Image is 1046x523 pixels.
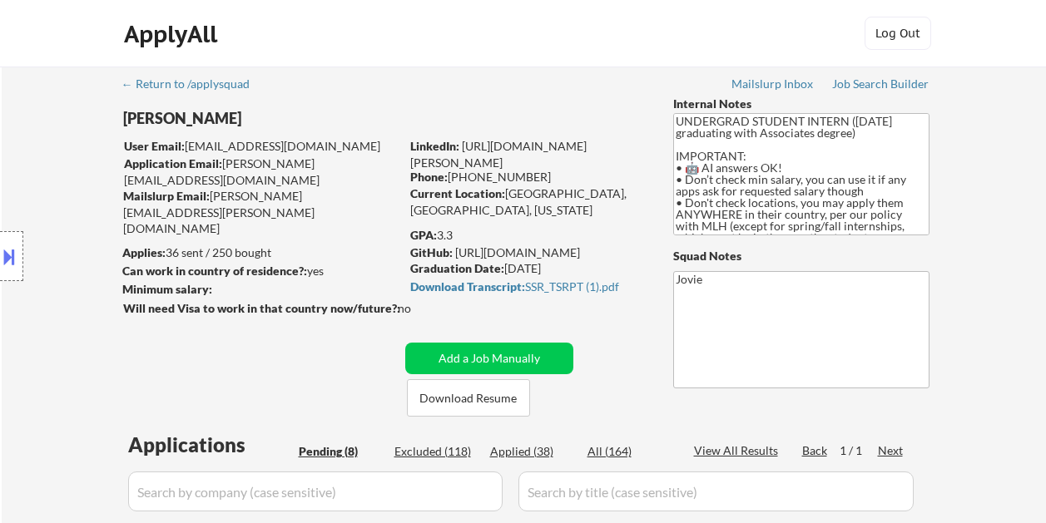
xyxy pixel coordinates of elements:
[410,186,505,200] strong: Current Location:
[518,471,914,511] input: Search by title (case sensitive)
[410,280,642,297] a: Download Transcript:SSR_TSRPT (1).pdf
[410,139,587,170] a: [URL][DOMAIN_NAME][PERSON_NAME]
[121,77,265,94] a: ← Return to /applysquad
[299,443,382,460] div: Pending (8)
[410,261,504,275] strong: Graduation Date:
[410,170,448,184] strong: Phone:
[394,443,478,460] div: Excluded (118)
[490,443,573,460] div: Applied (38)
[694,442,783,459] div: View All Results
[410,260,646,277] div: [DATE]
[128,471,503,511] input: Search by company (case sensitive)
[832,78,930,90] div: Job Search Builder
[455,245,580,259] a: [URL][DOMAIN_NAME]
[878,442,905,459] div: Next
[410,185,646,218] div: [GEOGRAPHIC_DATA], [GEOGRAPHIC_DATA], [US_STATE]
[865,17,931,50] button: Log Out
[410,169,646,185] div: [PHONE_NUMBER]
[410,245,453,259] strong: GitHub:
[832,77,930,94] a: Job Search Builder
[410,139,459,153] strong: LinkedIn:
[673,248,930,264] div: Squad Notes
[405,343,573,374] button: Add a Job Manually
[121,78,265,90] div: ← Return to /applysquad
[673,96,930,112] div: Internal Notes
[407,379,530,417] button: Download Resume
[410,281,642,293] div: SSR_TSRPT (1).pdf
[410,279,525,294] strong: Download Transcript:
[128,435,293,455] div: Applications
[840,442,878,459] div: 1 / 1
[410,227,648,244] div: 3.3
[587,443,671,460] div: All (164)
[731,78,815,90] div: Mailslurp Inbox
[802,442,829,459] div: Back
[731,77,815,94] a: Mailslurp Inbox
[124,20,222,48] div: ApplyAll
[410,228,437,242] strong: GPA:
[398,300,445,317] div: no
